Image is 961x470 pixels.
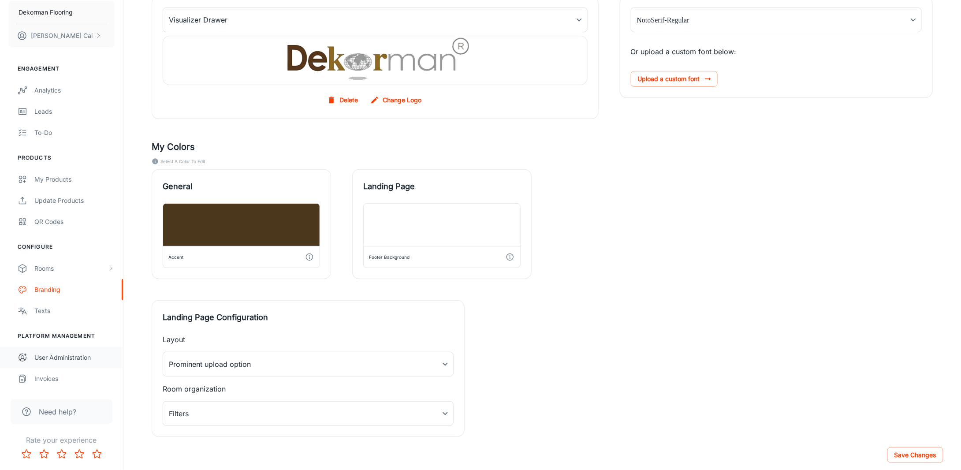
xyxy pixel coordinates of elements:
div: Rooms [34,264,107,273]
div: Invoices [34,374,114,384]
p: Dekorman Flooring [19,7,73,17]
p: [PERSON_NAME] Cai [31,31,93,41]
span: Upload a custom font [631,71,718,87]
img: my_landing_page_logo_background_image_en-us.png [281,36,469,85]
button: Rate 1 star [18,445,35,463]
p: Or upload a custom font below: [631,46,922,57]
button: Rate 5 star [88,445,106,463]
div: My Products [34,175,114,184]
button: Delete [325,92,361,108]
div: Visualizer Drawer [163,7,588,32]
div: User Administration [34,353,114,362]
div: NotoSerif-Regular [631,7,922,32]
p: Rate your experience [7,435,116,445]
div: Filters [163,401,454,426]
span: Landing Page [363,180,521,193]
button: Save Changes [887,447,943,463]
div: Analytics [34,86,114,95]
p: Room organization [163,384,454,394]
button: Rate 3 star [53,445,71,463]
span: General [163,180,320,193]
div: To-do [34,128,114,138]
h5: My Colors [152,140,933,153]
button: Rate 4 star [71,445,88,463]
div: Leads [34,107,114,116]
span: Landing Page Configuration [163,311,454,324]
button: Dekorman Flooring [9,1,114,24]
div: Footer Background [369,253,410,261]
label: Change Logo [369,92,425,108]
p: Layout [163,334,454,345]
button: [PERSON_NAME] Cai [9,24,114,47]
div: Branding [34,285,114,295]
div: Update Products [34,196,114,205]
div: Accent [168,253,183,261]
button: Rate 2 star [35,445,53,463]
div: Texts [34,306,114,316]
div: QR Codes [34,217,114,227]
div: Prominent upload option [163,352,454,377]
span: Need help? [39,407,76,417]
